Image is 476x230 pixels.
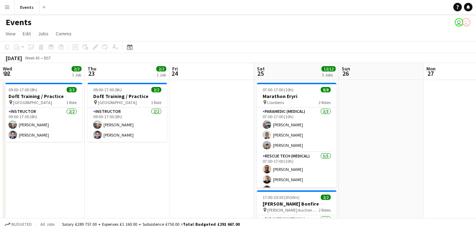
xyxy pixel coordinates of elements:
a: View [3,29,18,38]
button: Budgeted [4,220,33,228]
app-card-role: Rescue Tech (Medical)5/507:00-17:00 (10h)[PERSON_NAME][PERSON_NAME][PERSON_NAME] [257,152,336,217]
span: [GEOGRAPHIC_DATA] [13,100,52,105]
span: 8/8 [321,87,331,92]
span: View [6,30,16,37]
h3: DofE Training / Practice [3,93,82,99]
span: 1 Role [66,100,77,105]
span: Fri [172,65,178,72]
span: 07:00-17:00 (10h) [263,87,293,92]
span: 24 [171,69,178,77]
span: 2/2 [321,195,331,200]
span: 2/2 [72,66,82,71]
app-user-avatar: Paul Wilmore [455,18,463,27]
app-job-card: 09:00-17:00 (8h)2/2DofE Training / Practice [GEOGRAPHIC_DATA]1 RoleInstructor2/209:00-17:00 (8h)[... [88,83,167,142]
h3: Marathon Eryri [257,93,336,99]
span: Llanberis [267,100,284,105]
span: 25 [256,69,265,77]
span: All jobs [39,222,56,227]
div: 3 Jobs [322,72,335,77]
div: [DATE] [6,54,22,62]
span: 2/2 [151,87,161,92]
span: 17:00-20:30 (3h30m) [263,195,299,200]
app-card-role: Paramedic (Medical)3/307:00-17:00 (10h)[PERSON_NAME][PERSON_NAME][PERSON_NAME] [257,108,336,152]
app-job-card: 09:00-17:00 (8h)2/2DofE Training / Practice [GEOGRAPHIC_DATA]1 RoleInstructor2/209:00-17:00 (8h)[... [3,83,82,142]
a: Jobs [35,29,51,38]
span: Sun [342,65,350,72]
div: BST [44,55,51,61]
span: Sat [257,65,265,72]
span: [PERSON_NAME] Auction Mart [267,207,319,213]
span: 23 [86,69,96,77]
span: Wed [3,65,12,72]
span: Jobs [38,30,49,37]
app-card-role: Instructor2/209:00-17:00 (8h)[PERSON_NAME][PERSON_NAME] [3,108,82,142]
div: 1 Job [157,72,166,77]
span: Total Budgeted £291 667.00 [183,222,240,227]
span: Edit [23,30,31,37]
span: 09:00-17:00 (8h) [9,87,37,92]
span: Budgeted [11,222,32,227]
a: Edit [20,29,34,38]
span: 09:00-17:00 (8h) [93,87,122,92]
span: Week 43 [23,55,41,61]
h3: [PERSON_NAME] Bonfire [257,201,336,207]
span: 2 Roles [319,207,331,213]
h3: DofE Training / Practice [88,93,167,99]
span: 26 [341,69,350,77]
div: Salary £289 757.00 + Expenses £1 160.00 + Subsistence £750.00 = [62,222,240,227]
span: [GEOGRAPHIC_DATA] [98,100,137,105]
span: 2 Roles [319,100,331,105]
span: 2/2 [67,87,77,92]
span: 1 Role [151,100,161,105]
span: Comms [56,30,72,37]
span: 22 [2,69,12,77]
span: Mon [426,65,436,72]
span: 2/2 [156,66,166,71]
h1: Events [6,17,32,28]
span: 27 [425,69,436,77]
app-job-card: 07:00-17:00 (10h)8/8Marathon Eryri Llanberis2 RolesParamedic (Medical)3/307:00-17:00 (10h)[PERSON... [257,83,336,188]
span: 12/12 [321,66,336,71]
span: Thu [88,65,96,72]
app-card-role: Instructor2/209:00-17:00 (8h)[PERSON_NAME][PERSON_NAME] [88,108,167,142]
button: Events [15,0,40,14]
a: Comms [53,29,74,38]
app-user-avatar: Paul Wilmore [462,18,470,27]
div: 1 Job [72,72,81,77]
